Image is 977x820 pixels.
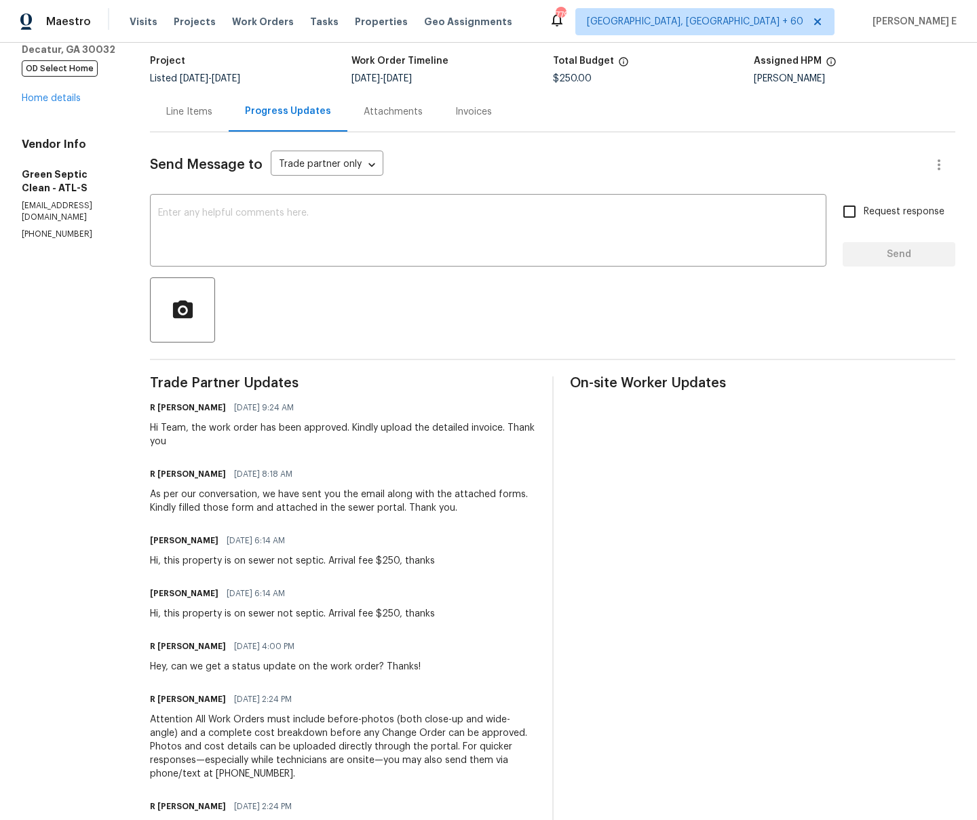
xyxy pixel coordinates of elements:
span: The hpm assigned to this work order. [826,56,837,74]
span: [DATE] 4:00 PM [234,640,294,653]
h5: Assigned HPM [754,56,822,66]
span: The total cost of line items that have been proposed by Opendoor. This sum includes line items th... [618,56,629,74]
h5: Project [150,56,185,66]
h6: [PERSON_NAME] [150,534,218,547]
span: $250.00 [553,74,592,83]
h5: Total Budget [553,56,614,66]
p: [PHONE_NUMBER] [22,229,117,240]
div: Hey, can we get a status update on the work order? Thanks! [150,660,421,673]
h6: R [PERSON_NAME] [150,467,226,481]
span: [GEOGRAPHIC_DATA], [GEOGRAPHIC_DATA] + 60 [587,15,803,28]
span: Send Message to [150,158,263,172]
span: - [180,74,240,83]
span: [DATE] [351,74,380,83]
p: [EMAIL_ADDRESS][DOMAIN_NAME] [22,200,117,223]
div: Invoices [455,105,492,119]
div: 779 [556,8,565,22]
span: [DATE] [212,74,240,83]
h4: Vendor Info [22,138,117,151]
span: Work Orders [232,15,294,28]
h5: Work Order Timeline [351,56,448,66]
span: Properties [355,15,408,28]
span: [DATE] 9:24 AM [234,401,294,414]
span: [PERSON_NAME] E [867,15,957,28]
div: Hi Team, the work order has been approved. Kindly upload the detailed invoice. Thank you [150,421,535,448]
h6: R [PERSON_NAME] [150,640,226,653]
span: OD Select Home [22,60,98,77]
h6: R [PERSON_NAME] [150,800,226,813]
div: Progress Updates [245,104,331,118]
span: Trade Partner Updates [150,376,535,390]
div: Hi, this property is on sewer not septic. Arrival fee $250, thanks [150,607,435,621]
h6: R [PERSON_NAME] [150,692,226,706]
span: Geo Assignments [424,15,512,28]
span: Request response [864,205,944,219]
h6: [PERSON_NAME] [150,587,218,600]
span: [DATE] 6:14 AM [227,587,285,600]
span: On-site Worker Updates [570,376,955,390]
span: [DATE] [383,74,412,83]
div: Attention All Work Orders must include before-photos (both close-up and wide-angle) and a complet... [150,713,535,781]
span: [DATE] 2:24 PM [234,800,292,813]
span: [DATE] 8:18 AM [234,467,292,481]
span: Tasks [310,17,339,26]
div: As per our conversation, we have sent you the email along with the attached forms. Kindly filled ... [150,488,535,515]
span: [DATE] [180,74,208,83]
div: [PERSON_NAME] [754,74,955,83]
div: Trade partner only [271,154,383,176]
span: Listed [150,74,240,83]
span: Visits [130,15,157,28]
span: - [351,74,412,83]
div: Hi, this property is on sewer not septic. Arrival fee $250, thanks [150,554,435,568]
span: Maestro [46,15,91,28]
a: Home details [22,94,81,103]
h5: Green Septic Clean - ATL-S [22,168,117,195]
h6: R [PERSON_NAME] [150,401,226,414]
span: [DATE] 2:24 PM [234,692,292,706]
span: Projects [174,15,216,28]
span: [DATE] 6:14 AM [227,534,285,547]
div: Attachments [364,105,423,119]
div: Line Items [166,105,212,119]
h5: Decatur, GA 30032 [22,43,117,56]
